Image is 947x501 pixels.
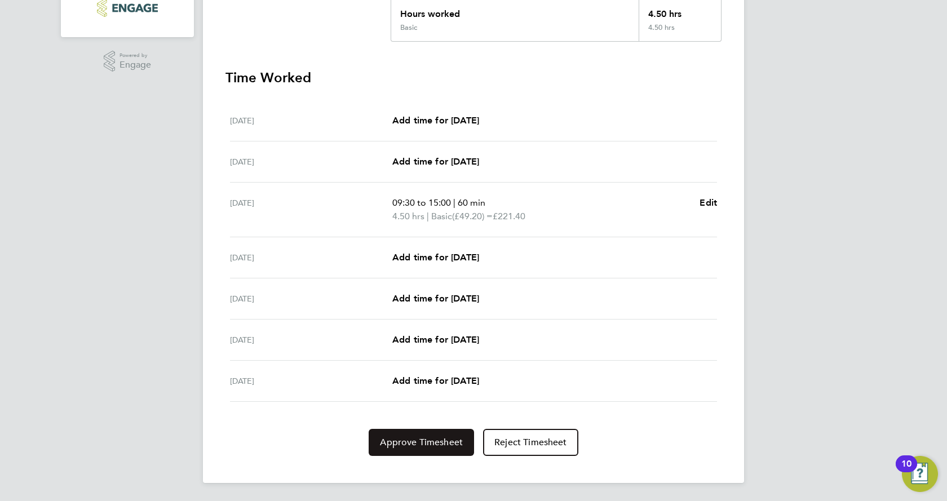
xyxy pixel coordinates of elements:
[400,23,417,32] div: Basic
[901,464,911,478] div: 10
[392,334,479,345] span: Add time for [DATE]
[369,429,474,456] button: Approve Timesheet
[392,252,479,263] span: Add time for [DATE]
[380,437,463,448] span: Approve Timesheet
[427,211,429,221] span: |
[639,23,721,41] div: 4.50 hrs
[230,333,392,347] div: [DATE]
[120,51,151,60] span: Powered by
[902,456,938,492] button: Open Resource Center, 10 new notifications
[230,155,392,169] div: [DATE]
[392,292,479,305] a: Add time for [DATE]
[700,197,717,208] span: Edit
[230,374,392,388] div: [DATE]
[392,375,479,386] span: Add time for [DATE]
[230,196,392,223] div: [DATE]
[230,292,392,305] div: [DATE]
[225,69,722,87] h3: Time Worked
[392,115,479,126] span: Add time for [DATE]
[392,197,451,208] span: 09:30 to 15:00
[392,333,479,347] a: Add time for [DATE]
[453,197,455,208] span: |
[392,374,479,388] a: Add time for [DATE]
[392,211,424,221] span: 4.50 hrs
[494,437,567,448] span: Reject Timesheet
[392,293,479,304] span: Add time for [DATE]
[700,196,717,210] a: Edit
[483,429,578,456] button: Reject Timesheet
[230,114,392,127] div: [DATE]
[458,197,485,208] span: 60 min
[392,251,479,264] a: Add time for [DATE]
[493,211,525,221] span: £221.40
[392,156,479,167] span: Add time for [DATE]
[104,51,152,72] a: Powered byEngage
[392,114,479,127] a: Add time for [DATE]
[452,211,493,221] span: (£49.20) =
[230,251,392,264] div: [DATE]
[431,210,452,223] span: Basic
[392,155,479,169] a: Add time for [DATE]
[120,60,151,70] span: Engage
